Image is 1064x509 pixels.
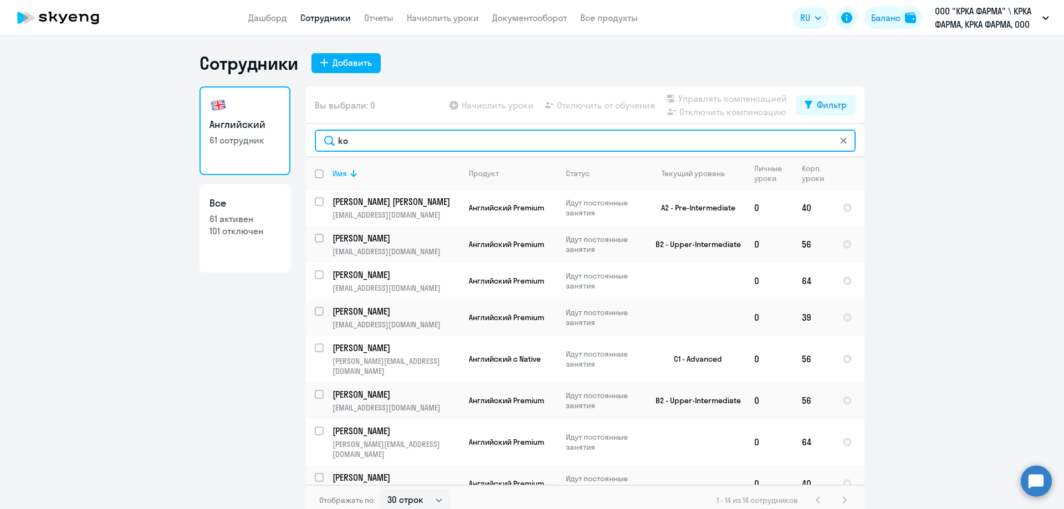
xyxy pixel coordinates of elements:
[864,7,923,29] button: Балансbalance
[469,479,544,489] span: Английский Premium
[469,395,544,405] span: Английский Premium
[793,189,833,226] td: 40
[332,342,458,354] p: [PERSON_NAME]
[332,425,459,437] a: [PERSON_NAME]
[796,95,856,115] button: Фильтр
[469,312,544,322] span: Английский Premium
[566,168,590,178] div: Статус
[566,234,642,254] p: Идут постоянные занятия
[332,356,459,376] p: [PERSON_NAME][EMAIL_ADDRESS][DOMAIN_NAME]
[209,196,280,210] h3: Все
[745,299,793,336] td: 0
[793,382,833,419] td: 56
[800,11,810,24] span: RU
[469,168,556,178] div: Продукт
[469,239,544,249] span: Английский Premium
[332,269,458,281] p: [PERSON_NAME]
[469,203,544,213] span: Английский Premium
[311,53,381,73] button: Добавить
[319,495,375,505] span: Отображать по:
[332,320,459,330] p: [EMAIL_ADDRESS][DOMAIN_NAME]
[332,439,459,459] p: [PERSON_NAME][EMAIL_ADDRESS][DOMAIN_NAME]
[793,419,833,465] td: 64
[332,471,459,484] a: [PERSON_NAME]
[566,349,642,369] p: Идут постоянные занятия
[745,263,793,299] td: 0
[332,342,459,354] a: [PERSON_NAME]
[817,98,847,111] div: Фильтр
[315,99,375,112] span: Вы выбрали: 0
[793,336,833,382] td: 56
[209,96,227,114] img: english
[802,163,833,183] div: Корп. уроки
[566,390,642,410] p: Идут постоянные занятия
[793,263,833,299] td: 64
[642,382,745,419] td: B2 - Upper-Intermediate
[332,388,458,400] p: [PERSON_NAME]
[469,354,541,364] span: Английский с Native
[754,163,792,183] div: Личные уроки
[332,388,459,400] a: [PERSON_NAME]
[566,198,642,218] p: Идут постоянные занятия
[300,12,351,23] a: Сотрудники
[580,12,638,23] a: Все продукты
[332,196,458,208] p: [PERSON_NAME] [PERSON_NAME]
[332,168,459,178] div: Имя
[929,4,1055,31] button: ООО "КРКА ФАРМА" \ КРКА ФАРМА, КРКА ФАРМА, ООО
[745,336,793,382] td: 0
[364,12,393,23] a: Отчеты
[469,168,499,178] div: Продукт
[469,437,544,447] span: Английский Premium
[332,232,458,244] p: [PERSON_NAME]
[935,4,1038,31] p: ООО "КРКА ФАРМА" \ КРКА ФАРМА, КРКА ФАРМА, ООО
[793,465,833,502] td: 40
[566,168,642,178] div: Статус
[871,11,901,24] div: Баланс
[332,305,459,317] a: [PERSON_NAME]
[492,12,567,23] a: Документооборот
[717,495,798,505] span: 1 - 14 из 14 сотрудников
[642,336,745,382] td: C1 - Advanced
[332,196,459,208] a: [PERSON_NAME] [PERSON_NAME]
[642,189,745,226] td: A2 - Pre-Intermediate
[566,474,642,493] p: Идут постоянные занятия
[792,7,829,29] button: RU
[315,130,856,152] input: Поиск по имени, email, продукту или статусу
[332,56,372,69] div: Добавить
[651,168,745,178] div: Текущий уровень
[332,305,458,317] p: [PERSON_NAME]
[469,276,544,286] span: Английский Premium
[332,168,347,178] div: Имя
[199,52,298,74] h1: Сотрудники
[199,86,290,175] a: Английский61 сотрудник
[745,189,793,226] td: 0
[248,12,287,23] a: Дашборд
[332,232,459,244] a: [PERSON_NAME]
[332,246,459,256] p: [EMAIL_ADDRESS][DOMAIN_NAME]
[332,269,459,281] a: [PERSON_NAME]
[793,226,833,263] td: 56
[332,403,459,413] p: [EMAIL_ADDRESS][DOMAIN_NAME]
[209,134,280,146] p: 61 сотрудник
[566,432,642,452] p: Идут постоянные занятия
[209,117,280,132] h3: Английский
[332,471,458,484] p: [PERSON_NAME]
[662,168,725,178] div: Текущий уровень
[745,382,793,419] td: 0
[642,226,745,263] td: B2 - Upper-Intermediate
[905,12,916,23] img: balance
[793,299,833,336] td: 39
[745,465,793,502] td: 0
[332,283,459,293] p: [EMAIL_ADDRESS][DOMAIN_NAME]
[566,271,642,291] p: Идут постоянные занятия
[407,12,479,23] a: Начислить уроки
[754,163,785,183] div: Личные уроки
[745,226,793,263] td: 0
[209,213,280,225] p: 61 активен
[332,425,458,437] p: [PERSON_NAME]
[209,225,280,237] p: 101 отключен
[566,307,642,327] p: Идут постоянные занятия
[199,184,290,273] a: Все61 активен101 отключен
[745,419,793,465] td: 0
